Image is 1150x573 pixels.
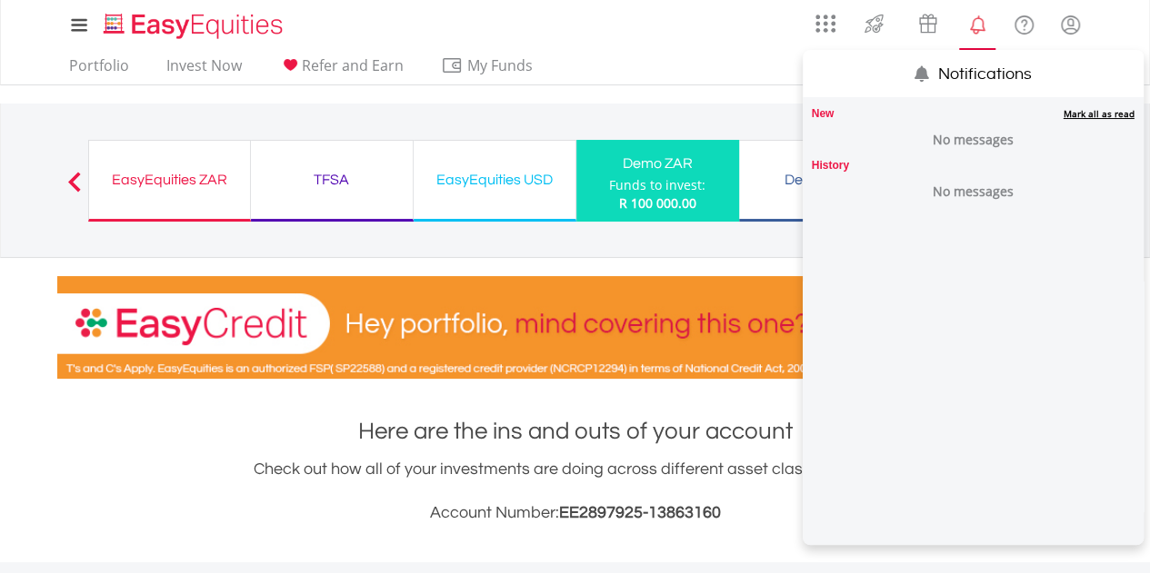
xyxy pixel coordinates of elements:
a: Invest Now [159,56,249,84]
div: EasyEquities ZAR [100,167,239,193]
div: Demo ZAR [587,151,728,176]
span: Refer and Earn [302,55,404,75]
a: Notifications [955,5,1001,41]
span: R 100 000.00 [619,194,696,212]
a: Refer and Earn [272,56,411,84]
a: Home page [96,5,290,41]
div: Check out how all of your investments are doing across different asset classes you hold. [57,457,1094,526]
label: No messages [933,131,1014,149]
img: grid-menu-icon.svg [815,14,835,34]
a: Vouchers [901,5,955,38]
div: Demo USD [750,167,890,193]
img: vouchers-v2.svg [913,9,943,38]
h3: Account Number: [57,500,1094,526]
div: EasyEquities USD [425,167,565,193]
div: TFSA [262,167,402,193]
label: No messages [933,183,1014,201]
div: Funds to invest: [609,176,705,194]
label: New notifications [812,106,835,122]
a: Mark all unread notifications as read [1064,107,1135,120]
span: My Funds [441,54,560,77]
span: EE2897925-13863160 [559,504,721,521]
a: AppsGrid [804,5,847,34]
img: EasyCredit Promotion Banner [57,276,1094,379]
p: Notifications [938,53,1032,86]
label: History heading [812,158,849,173]
a: FAQ's and Support [1001,5,1047,41]
img: thrive-v2.svg [859,9,889,38]
a: My Profile [1047,5,1094,44]
a: Portfolio [62,56,136,84]
h1: Here are the ins and outs of your account [57,415,1094,448]
img: EasyEquities_Logo.png [100,11,290,41]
